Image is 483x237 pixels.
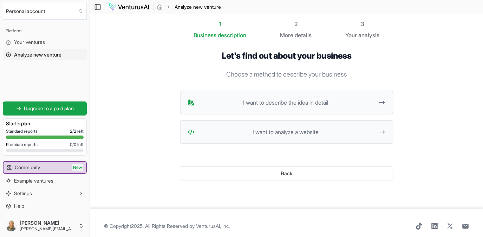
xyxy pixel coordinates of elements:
[180,91,393,114] button: I want to describe the idea in detail
[3,188,87,199] button: Settings
[3,49,87,60] a: Analyze new venture
[218,32,246,39] span: description
[70,142,84,147] span: 0 / 0 left
[345,31,357,39] span: Your
[175,4,221,11] span: Analyze new venture
[180,70,393,79] p: Choose a method to describe your business
[70,129,84,134] span: 2 / 2 left
[14,203,24,210] span: Help
[3,101,87,116] a: Upgrade to a paid plan
[180,120,393,144] button: I want to analyze a website
[14,177,53,184] span: Example ventures
[198,98,374,107] span: I want to describe the idea in detail
[15,164,40,171] span: Community
[3,217,87,234] button: [PERSON_NAME][PERSON_NAME][EMAIL_ADDRESS][DOMAIN_NAME]
[3,200,87,212] a: Help
[6,142,38,147] span: Premium reports
[4,162,86,173] a: CommunityNew
[104,223,230,230] span: © Copyright 2025 . All Rights Reserved by .
[14,51,61,58] span: Analyze new venture
[72,164,83,171] span: New
[198,128,374,136] span: I want to analyze a website
[20,226,76,232] span: [PERSON_NAME][EMAIL_ADDRESS][DOMAIN_NAME]
[358,32,379,39] span: analysis
[295,32,312,39] span: details
[3,3,87,20] button: Select an organization
[14,190,32,197] span: Settings
[24,105,74,112] span: Upgrade to a paid plan
[6,129,38,134] span: Standard reports
[280,20,312,28] div: 2
[3,175,87,186] a: Example ventures
[3,25,87,37] div: Platform
[280,31,293,39] span: More
[180,51,393,61] h1: Let's find out about your business
[3,37,87,48] a: Your ventures
[6,120,84,127] h3: Starter plan
[157,4,221,11] nav: breadcrumb
[194,20,246,28] div: 1
[194,31,216,39] span: Business
[20,220,76,226] span: [PERSON_NAME]
[196,223,229,229] a: VenturusAI, Inc
[345,20,379,28] div: 3
[6,220,17,231] img: ACg8ocI7qzfvlr_J-B4s1JeYvIkFRuF2kwJFvb14fWw4xmOQFw_bZL8=s96-c
[14,39,45,46] span: Your ventures
[180,166,393,180] button: Back
[109,3,150,11] img: logo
